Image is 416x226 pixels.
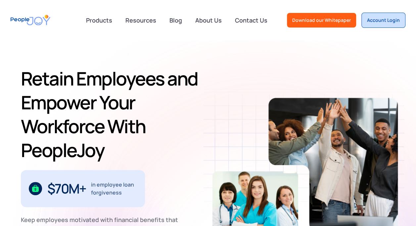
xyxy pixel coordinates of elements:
[47,183,86,194] div: $70M+
[121,13,160,28] a: Resources
[361,13,405,28] a: Account Login
[292,17,351,24] div: Download our Whitepaper
[21,67,213,162] h1: Retain Employees and Empower Your Workforce With PeopleJoy
[231,13,271,28] a: Contact Us
[82,14,116,27] div: Products
[287,13,356,28] a: Download our Whitepaper
[21,170,145,207] div: 1 / 3
[11,11,50,29] a: home
[165,13,186,28] a: Blog
[91,181,137,197] div: in employee loan forgiveness
[191,13,226,28] a: About Us
[367,17,400,24] div: Account Login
